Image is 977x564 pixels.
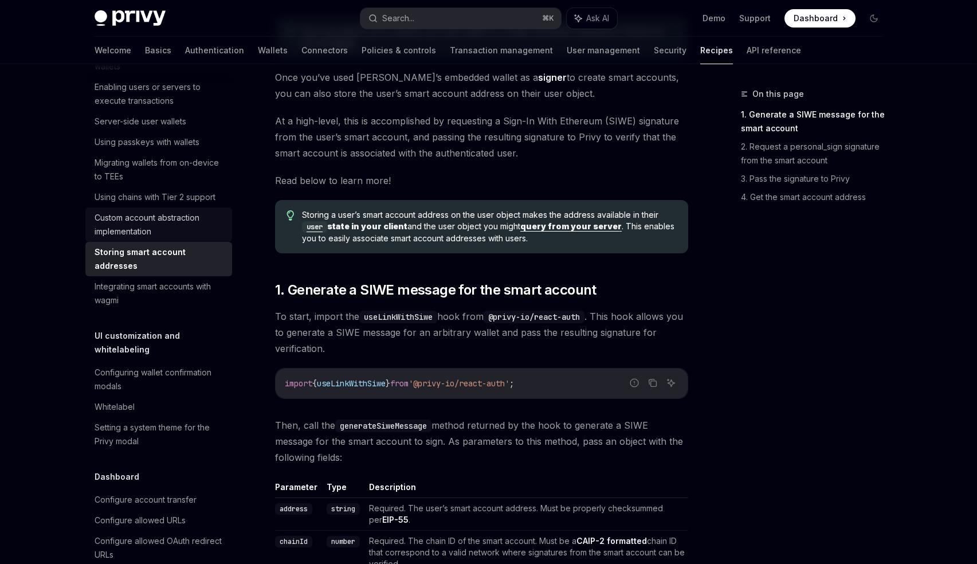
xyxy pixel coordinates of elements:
a: User management [567,37,640,64]
a: EIP-55 [382,515,409,525]
button: Search...⌘K [360,8,561,29]
span: Once you’ve used [PERSON_NAME]’s embedded wallet as a to create smart accounts, you can also stor... [275,69,688,101]
a: query from your server [520,221,622,232]
button: Toggle dark mode [865,9,883,28]
div: Setting a system theme for the Privy modal [95,421,225,448]
a: Configure allowed URLs [85,510,232,531]
div: Using chains with Tier 2 support [95,190,215,204]
img: dark logo [95,10,166,26]
a: CAIP-2 formatted [576,536,647,546]
a: Integrating smart accounts with wagmi [85,276,232,311]
div: Using passkeys with wallets [95,135,199,149]
a: 4. Get the smart account address [741,188,892,206]
a: userstate in your client [302,221,407,231]
code: chainId [275,536,312,547]
button: Ask AI [664,375,678,390]
a: API reference [747,37,801,64]
a: Setting a system theme for the Privy modal [85,417,232,452]
a: Support [739,13,771,24]
div: Configure account transfer [95,493,197,507]
span: ; [509,378,514,389]
code: useLinkWithSiwe [359,311,437,323]
code: user [302,221,327,233]
a: Configure account transfer [85,489,232,510]
span: import [285,378,312,389]
a: Server-side user wallets [85,111,232,132]
th: Description [364,481,688,498]
span: from [390,378,409,389]
b: query from your server [520,221,622,231]
span: On this page [752,87,804,101]
a: Connectors [301,37,348,64]
svg: Tip [287,210,295,221]
a: Authentication [185,37,244,64]
div: Storing smart account addresses [95,245,225,273]
a: 3. Pass the signature to Privy [741,170,892,188]
span: Dashboard [794,13,838,24]
div: Search... [382,11,414,25]
th: Type [322,481,364,498]
div: Integrating smart accounts with wagmi [95,280,225,307]
span: useLinkWithSiwe [317,378,386,389]
div: Configure allowed OAuth redirect URLs [95,534,225,562]
div: Server-side user wallets [95,115,186,128]
div: Enabling users or servers to execute transactions [95,80,225,108]
th: Parameter [275,481,322,498]
a: Basics [145,37,171,64]
a: Using chains with Tier 2 support [85,187,232,207]
code: @privy-io/react-auth [484,311,584,323]
a: 1. Generate a SIWE message for the smart account [741,105,892,138]
span: 1. Generate a SIWE message for the smart account [275,281,597,299]
h5: Dashboard [95,470,139,484]
button: Report incorrect code [627,375,642,390]
span: Then, call the method returned by the hook to generate a SIWE message for the smart account to si... [275,417,688,465]
div: Configuring wallet confirmation modals [95,366,225,393]
h5: UI customization and whitelabeling [95,329,232,357]
a: Custom account abstraction implementation [85,207,232,242]
a: Dashboard [784,9,856,28]
div: Whitelabel [95,400,135,414]
code: address [275,503,312,515]
span: } [386,378,390,389]
a: Storing smart account addresses [85,242,232,276]
div: Configure allowed URLs [95,514,186,527]
button: Ask AI [567,8,617,29]
div: Migrating wallets from on-device to TEEs [95,156,225,183]
td: Required. The user’s smart account address. Must be properly checksummed per . [364,498,688,531]
span: ⌘ K [542,14,554,23]
span: Storing a user’s smart account address on the user object makes the address available in their an... [302,209,676,244]
code: string [327,503,360,515]
b: state in your client [302,221,407,231]
a: Recipes [700,37,733,64]
a: Configuring wallet confirmation modals [85,362,232,397]
a: Security [654,37,686,64]
a: Wallets [258,37,288,64]
span: '@privy-io/react-auth' [409,378,509,389]
a: Enabling users or servers to execute transactions [85,77,232,111]
a: Demo [703,13,725,24]
a: Welcome [95,37,131,64]
button: Copy the contents from the code block [645,375,660,390]
a: 2. Request a personal_sign signature from the smart account [741,138,892,170]
span: To start, import the hook from . This hook allows you to generate a SIWE message for an arbitrary... [275,308,688,357]
code: number [327,536,360,547]
a: Whitelabel [85,397,232,417]
strong: signer [538,72,567,83]
a: Transaction management [450,37,553,64]
code: generateSiweMessage [335,420,431,432]
a: Policies & controls [362,37,436,64]
span: At a high-level, this is accomplished by requesting a Sign-In With Ethereum (SIWE) signature from... [275,113,688,161]
span: Ask AI [586,13,609,24]
a: Migrating wallets from on-device to TEEs [85,152,232,187]
span: Read below to learn more! [275,173,688,189]
span: { [312,378,317,389]
a: Using passkeys with wallets [85,132,232,152]
div: Custom account abstraction implementation [95,211,225,238]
